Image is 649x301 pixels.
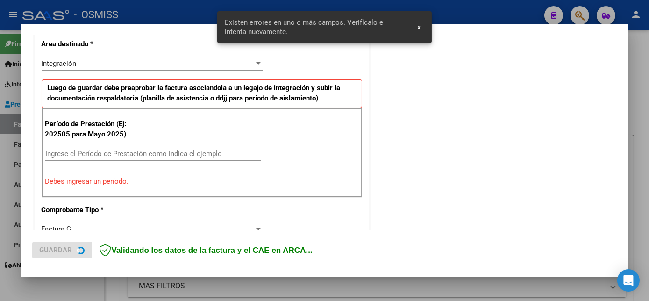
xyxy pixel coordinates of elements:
[42,59,77,68] span: Integración
[42,225,71,233] span: Factura C
[45,119,139,140] p: Período de Prestación (Ej: 202505 para Mayo 2025)
[42,39,138,50] p: Area destinado *
[100,246,313,255] span: Validando los datos de la factura y el CAE en ARCA...
[32,242,92,258] button: Guardar
[410,19,428,36] button: x
[617,269,640,292] div: Open Intercom Messenger
[48,84,341,103] strong: Luego de guardar debe preaprobar la factura asociandola a un legajo de integración y subir la doc...
[40,246,72,254] span: Guardar
[42,205,138,215] p: Comprobante Tipo *
[417,23,421,31] span: x
[225,18,406,36] span: Existen errores en uno o más campos. Verifícalo e intenta nuevamente.
[45,176,358,187] p: Debes ingresar un período.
